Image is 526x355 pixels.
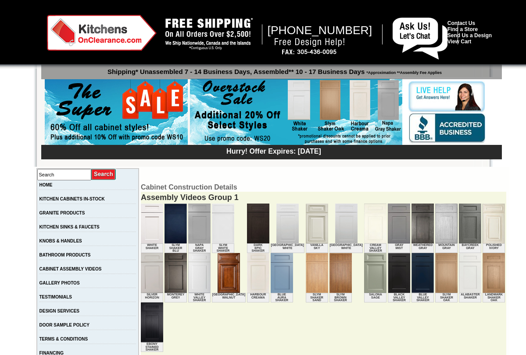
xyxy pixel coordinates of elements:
[46,64,502,75] p: Shipping* Unassembled 7 - 14 Business Days, Assembled** 10 - 17 Business Days
[447,39,471,45] a: View Cart
[188,243,211,253] td: Napa Gray Shaker
[39,225,100,229] a: KITCHEN SINKS & FAUCETS
[141,243,163,253] td: White Shaker
[306,293,328,302] td: Slym Shaker Sand
[91,169,116,180] input: Submit
[165,293,187,302] td: Monterey Grey
[411,243,434,253] td: Weathered Gray
[39,295,72,299] a: TESTIMONIALS
[447,20,475,26] a: Contact Us
[483,293,505,302] td: Landmark Shaker Oak
[188,293,211,302] td: White Valley Shaker
[39,197,105,201] a: KITCHEN CABINETS IN-STOCK
[141,192,506,204] div: Assembly Videos Group 1
[39,337,88,341] a: TERMS & CONDITIONS
[212,293,246,302] td: [GEOGRAPHIC_DATA] Walnut
[39,253,91,257] a: BATHROOM PRODUCTS
[435,293,458,302] td: Slym Shaker Oak
[388,243,410,253] td: Gray Mist
[141,293,163,302] td: Silver Horizon
[364,293,386,302] td: Salona Sage
[39,239,82,243] a: KNOBS & HANDLES
[39,323,89,327] a: DOOR SAMPLE POLICY
[365,68,442,75] span: *Approximation **Assembly Fee Applies
[39,267,102,271] a: CABINET ASSEMBLY VIDEOS
[271,243,304,253] td: [GEOGRAPHIC_DATA] White
[388,293,410,302] td: Black Valley Shaker
[141,183,506,191] td: Cabinet Construction Details
[141,342,163,352] td: Ebony Stained Shaker
[411,293,434,302] td: Blue Valley Shaker
[483,243,505,253] td: Polished Ivory
[364,243,386,253] td: Cream Valley Shaker
[247,293,269,302] td: Harbour Creama
[447,26,478,32] a: Find a Store
[212,243,234,253] td: Slym White Shaker
[39,211,85,215] a: GRANITE PRODUCTS
[329,293,352,302] td: Slym Brown Shaker
[271,293,293,302] td: Blue Aura Shaker
[329,243,363,253] td: [GEOGRAPHIC_DATA] White
[268,24,372,37] span: [PHONE_NUMBER]
[435,243,458,253] td: Mountain Gray
[447,32,492,39] a: Send Us a Design
[306,243,328,253] td: Vanilla Sky
[39,309,80,313] a: DESIGN SERVICES
[459,293,481,302] td: Alabaster Shaker
[459,243,481,253] td: Baycreek Gray
[39,183,53,187] a: HOME
[46,146,502,155] div: Hurry! Offer Expires: [DATE]
[47,15,157,51] img: Kitchens on Clearance Logo
[247,243,269,253] td: Dark Epic Shaker
[165,243,187,253] td: Slym Shaker Blu
[39,281,80,285] a: GALLERY PHOTOS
